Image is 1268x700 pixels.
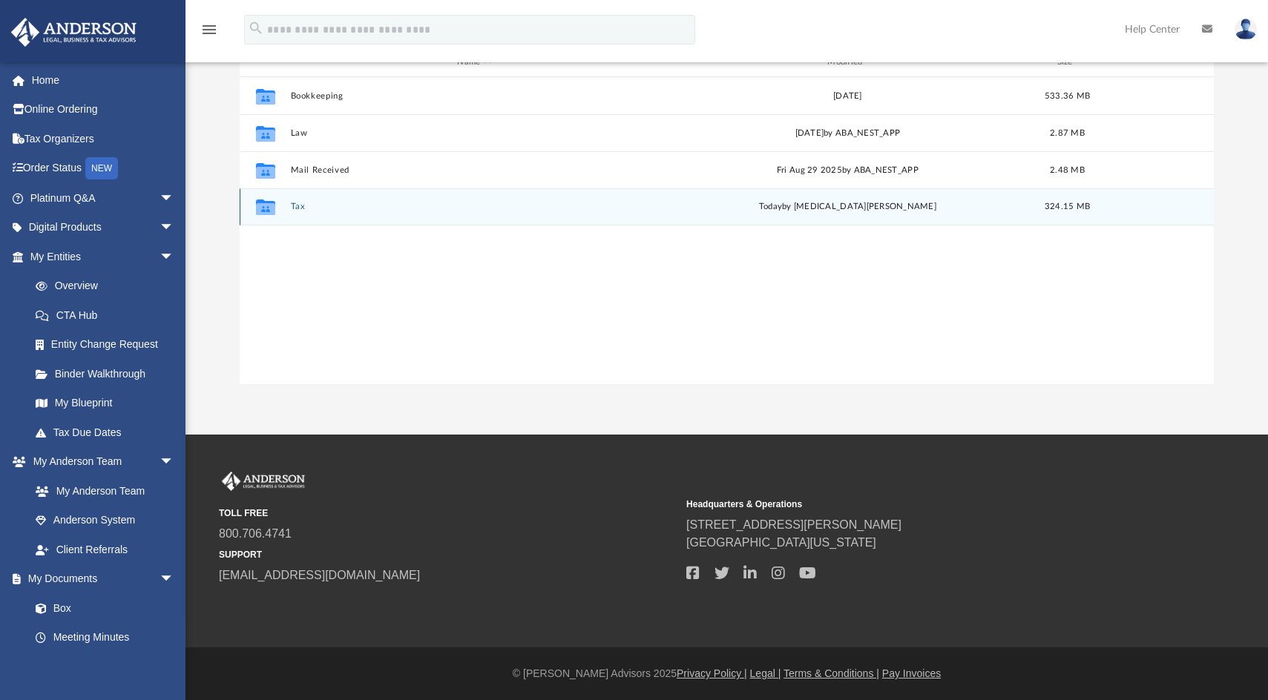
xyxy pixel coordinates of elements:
a: [EMAIL_ADDRESS][DOMAIN_NAME] [219,569,420,581]
span: 533.36 MB [1045,92,1090,100]
a: Meeting Minutes [21,623,189,653]
a: My Documentsarrow_drop_down [10,564,189,594]
a: Legal | [750,667,781,679]
img: Anderson Advisors Platinum Portal [219,472,308,491]
small: Headquarters & Operations [686,498,1143,511]
a: CTA Hub [21,300,197,330]
button: Law [290,128,657,138]
a: Privacy Policy | [677,667,747,679]
div: Fri Aug 29 2025 by ABA_NEST_APP [664,164,1031,177]
small: TOLL FREE [219,506,676,520]
a: Terms & Conditions | [784,667,879,679]
a: Entity Change Request [21,330,197,360]
a: My Anderson Teamarrow_drop_down [10,447,189,477]
div: grid [240,77,1214,384]
span: 2.87 MB [1050,129,1085,137]
i: menu [200,21,218,39]
img: Anderson Advisors Platinum Portal [7,18,141,47]
div: NEW [85,157,118,179]
span: today [759,202,782,211]
a: [STREET_ADDRESS][PERSON_NAME] [686,518,901,531]
span: arrow_drop_down [160,564,189,595]
div: [DATE] [664,90,1031,103]
button: Mail Received [290,165,657,175]
a: Overview [21,271,197,301]
a: Digital Productsarrow_drop_down [10,213,197,242]
a: Pay Invoices [882,667,941,679]
a: [GEOGRAPHIC_DATA][US_STATE] [686,536,876,549]
button: Bookkeeping [290,91,657,101]
span: arrow_drop_down [160,447,189,478]
a: Anderson System [21,506,189,535]
a: Binder Walkthrough [21,359,197,389]
a: Platinum Q&Aarrow_drop_down [10,183,197,213]
span: arrow_drop_down [160,183,189,214]
span: 324.15 MB [1045,202,1090,211]
img: User Pic [1235,19,1257,40]
div: [DATE] by ABA_NEST_APP [664,127,1031,140]
a: Online Ordering [10,95,197,125]
button: Tax [290,202,657,211]
a: menu [200,28,218,39]
a: Home [10,65,197,95]
div: © [PERSON_NAME] Advisors 2025 [185,666,1268,681]
span: arrow_drop_down [160,242,189,272]
a: My Blueprint [21,389,189,418]
a: Client Referrals [21,535,189,564]
a: My Anderson Team [21,476,182,506]
span: 2.48 MB [1050,166,1085,174]
a: Order StatusNEW [10,153,197,184]
a: Box [21,593,182,623]
div: by [MEDICAL_DATA][PERSON_NAME] [664,200,1031,214]
a: 800.706.4741 [219,527,292,540]
a: Tax Organizers [10,124,197,153]
a: My Entitiesarrow_drop_down [10,242,197,271]
span: arrow_drop_down [160,213,189,243]
small: SUPPORT [219,548,676,561]
a: Tax Due Dates [21,417,197,447]
i: search [248,20,264,36]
